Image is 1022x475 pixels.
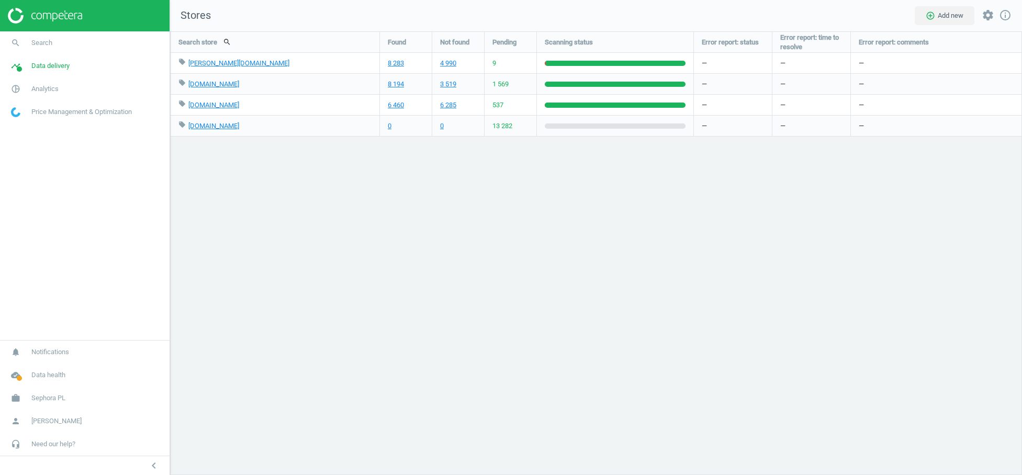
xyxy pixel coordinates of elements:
i: person [6,411,26,431]
span: Not found [440,38,469,47]
span: Price Management & Optimization [31,107,132,117]
a: 8 194 [388,80,404,89]
a: info_outline [999,9,1012,22]
i: headset_mic [6,434,26,454]
div: — [851,74,1022,94]
span: Scanning status [545,38,593,47]
button: chevron_left [141,459,167,472]
i: chevron_left [148,459,160,472]
button: search [217,33,237,51]
a: 8 283 [388,59,404,68]
div: — [694,53,772,73]
span: — [780,100,785,110]
span: 1 569 [492,80,509,89]
a: [DOMAIN_NAME] [188,101,239,109]
div: — [851,53,1022,73]
span: Found [388,38,406,47]
i: search [6,33,26,53]
span: Need our help? [31,439,75,449]
img: wGWNvw8QSZomAAAAABJRU5ErkJggg== [11,107,20,117]
a: [DOMAIN_NAME] [188,80,239,88]
span: — [780,59,785,68]
i: timeline [6,56,26,76]
span: Notifications [31,347,69,357]
a: 0 [440,121,444,131]
i: pie_chart_outlined [6,79,26,99]
div: — [694,116,772,136]
img: ajHJNr6hYgQAAAAASUVORK5CYII= [8,8,82,24]
button: add_circle_outlineAdd new [915,6,974,25]
div: Search store [171,32,379,52]
a: [PERSON_NAME][DOMAIN_NAME] [188,59,289,67]
span: Stores [170,8,211,23]
span: Search [31,38,52,48]
a: 0 [388,121,391,131]
a: 6 460 [388,100,404,110]
span: Error report: comments [859,38,929,47]
span: [PERSON_NAME] [31,416,82,426]
i: settings [982,9,994,21]
a: 6 285 [440,100,456,110]
i: cloud_done [6,365,26,385]
div: — [694,74,772,94]
i: notifications [6,342,26,362]
i: local_offer [178,79,186,86]
a: [DOMAIN_NAME] [188,122,239,130]
span: Data health [31,370,65,380]
span: Data delivery [31,61,70,71]
i: local_offer [178,121,186,128]
div: — [851,95,1022,115]
div: — [851,116,1022,136]
span: — [780,121,785,131]
span: 13 282 [492,121,512,131]
span: Analytics [31,84,59,94]
a: 4 990 [440,59,456,68]
i: local_offer [178,58,186,65]
i: local_offer [178,100,186,107]
span: — [780,80,785,89]
span: Error report: time to resolve [780,33,843,52]
span: Sephora PL [31,393,65,403]
span: 537 [492,100,503,110]
i: add_circle_outline [926,11,935,20]
i: work [6,388,26,408]
div: — [694,95,772,115]
span: Error report: status [702,38,759,47]
span: 9 [492,59,496,68]
i: info_outline [999,9,1012,21]
button: settings [977,4,999,27]
span: Pending [492,38,516,47]
a: 3 519 [440,80,456,89]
